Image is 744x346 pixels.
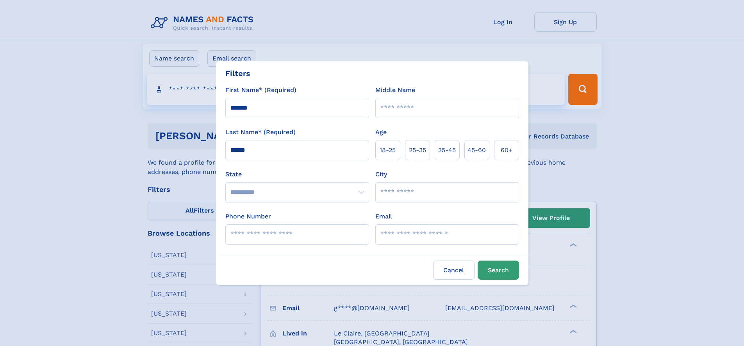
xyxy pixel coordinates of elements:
[225,212,271,221] label: Phone Number
[375,85,415,95] label: Middle Name
[380,145,396,155] span: 18‑25
[433,261,475,280] label: Cancel
[478,261,519,280] button: Search
[225,128,296,137] label: Last Name* (Required)
[225,170,369,179] label: State
[501,145,512,155] span: 60+
[438,145,456,155] span: 35‑45
[467,145,486,155] span: 45‑60
[375,212,392,221] label: Email
[225,67,250,79] div: Filters
[375,170,387,179] label: City
[225,85,296,95] label: First Name* (Required)
[409,145,426,155] span: 25‑35
[375,128,387,137] label: Age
